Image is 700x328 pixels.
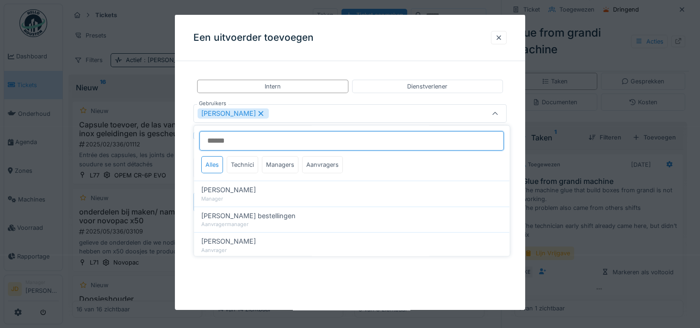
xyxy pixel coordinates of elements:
div: Dienstverlener [407,82,447,91]
div: Aanvragers [302,156,343,173]
span: [PERSON_NAME] [201,236,256,246]
span: [PERSON_NAME] [201,185,256,196]
div: Alles [201,156,223,173]
div: Technici [227,156,258,173]
div: Aanvrager [201,246,502,254]
label: Gebruikers [197,100,228,107]
div: Intern [265,82,281,91]
div: Manager [201,195,502,203]
div: [PERSON_NAME] [198,108,269,119]
div: Managers [262,156,298,173]
span: [PERSON_NAME] bestellingen [201,211,296,221]
div: Aanvragermanager [201,221,502,229]
h3: Een uitvoerder toevoegen [193,32,314,44]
